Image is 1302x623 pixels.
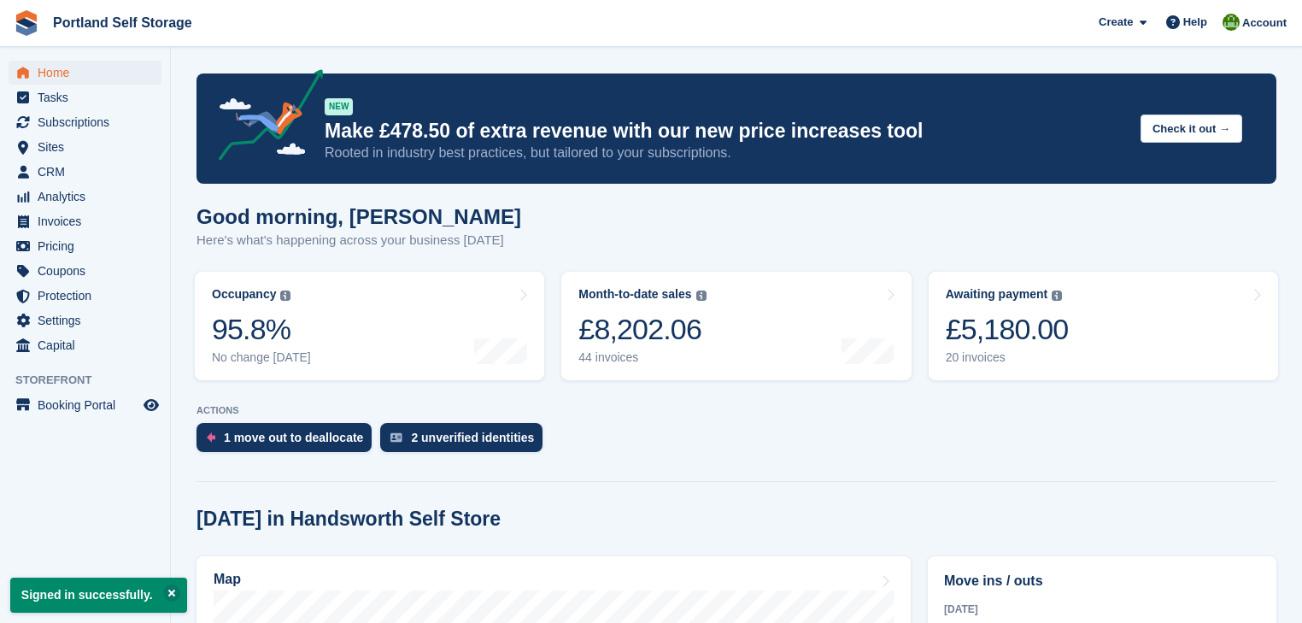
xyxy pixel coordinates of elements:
span: Pricing [38,234,140,258]
div: Month-to-date sales [578,287,691,302]
span: Subscriptions [38,110,140,134]
div: £8,202.06 [578,312,706,347]
img: price-adjustments-announcement-icon-8257ccfd72463d97f412b2fc003d46551f7dbcb40ab6d574587a9cd5c0d94... [204,69,324,167]
button: Check it out → [1141,115,1242,143]
div: 95.8% [212,312,311,347]
a: Month-to-date sales £8,202.06 44 invoices [561,272,911,380]
div: 44 invoices [578,350,706,365]
a: menu [9,393,161,417]
img: verify_identity-adf6edd0f0f0b5bbfe63781bf79b02c33cf7c696d77639b501bdc392416b5a36.svg [390,432,402,443]
span: Capital [38,333,140,357]
img: stora-icon-8386f47178a22dfd0bd8f6a31ec36ba5ce8667c1dd55bd0f319d3a0aa187defe.svg [14,10,39,36]
a: menu [9,209,161,233]
div: 20 invoices [946,350,1069,365]
img: Sue Wolfendale [1223,14,1240,31]
span: Home [38,61,140,85]
div: Occupancy [212,287,276,302]
a: 1 move out to deallocate [196,423,380,461]
a: menu [9,185,161,209]
div: 2 unverified identities [411,431,534,444]
p: Signed in successfully. [10,578,187,613]
img: icon-info-grey-7440780725fd019a000dd9b08b2336e03edf1995a4989e88bcd33f0948082b44.svg [696,291,707,301]
span: Settings [38,309,140,332]
span: Help [1183,14,1207,31]
span: Coupons [38,259,140,283]
a: Portland Self Storage [46,9,199,37]
p: Make £478.50 of extra revenue with our new price increases tool [325,119,1127,144]
span: Tasks [38,85,140,109]
div: [DATE] [944,602,1260,617]
a: menu [9,333,161,357]
span: Account [1242,15,1287,32]
a: menu [9,284,161,308]
h2: Map [214,572,241,587]
div: Awaiting payment [946,287,1048,302]
img: move_outs_to_deallocate_icon-f764333ba52eb49d3ac5e1228854f67142a1ed5810a6f6cc68b1a99e826820c5.svg [207,432,215,443]
a: menu [9,234,161,258]
a: Preview store [141,395,161,415]
p: Here's what's happening across your business [DATE] [196,231,521,250]
span: Protection [38,284,140,308]
a: Occupancy 95.8% No change [DATE] [195,272,544,380]
p: Rooted in industry best practices, but tailored to your subscriptions. [325,144,1127,162]
div: £5,180.00 [946,312,1069,347]
a: menu [9,309,161,332]
a: menu [9,85,161,109]
span: Analytics [38,185,140,209]
span: Sites [38,135,140,159]
p: ACTIONS [196,405,1276,416]
img: icon-info-grey-7440780725fd019a000dd9b08b2336e03edf1995a4989e88bcd33f0948082b44.svg [1052,291,1062,301]
a: menu [9,135,161,159]
a: Awaiting payment £5,180.00 20 invoices [929,272,1278,380]
a: menu [9,110,161,134]
a: menu [9,61,161,85]
span: Invoices [38,209,140,233]
div: NEW [325,98,353,115]
h2: Move ins / outs [944,571,1260,591]
h2: [DATE] in Handsworth Self Store [196,508,501,531]
div: No change [DATE] [212,350,311,365]
a: menu [9,259,161,283]
span: Create [1099,14,1133,31]
a: 2 unverified identities [380,423,551,461]
h1: Good morning, [PERSON_NAME] [196,205,521,228]
span: Storefront [15,372,170,389]
span: CRM [38,160,140,184]
div: 1 move out to deallocate [224,431,363,444]
img: icon-info-grey-7440780725fd019a000dd9b08b2336e03edf1995a4989e88bcd33f0948082b44.svg [280,291,290,301]
span: Booking Portal [38,393,140,417]
a: menu [9,160,161,184]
